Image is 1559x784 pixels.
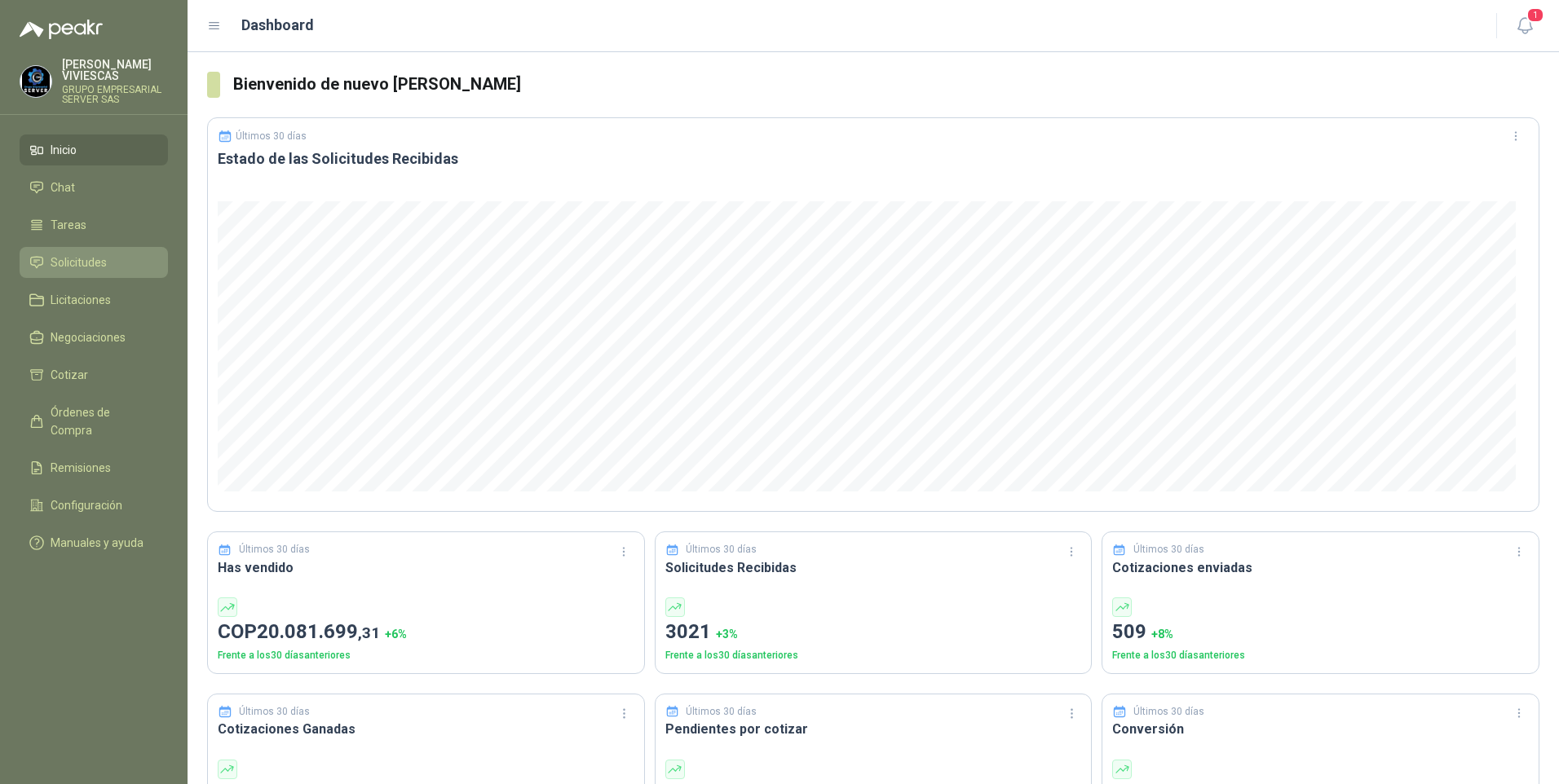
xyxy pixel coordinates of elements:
span: Remisiones [51,459,111,477]
p: Últimos 30 días [686,542,757,557]
p: 3021 [665,617,1082,648]
span: Configuración [51,496,122,514]
span: + 6 % [385,628,407,641]
h3: Estado de las Solicitudes Recibidas [218,149,1529,169]
p: Últimos 30 días [236,130,307,142]
p: Frente a los 30 días anteriores [665,648,1082,663]
p: Últimos 30 días [686,704,757,720]
a: Licitaciones [20,284,168,315]
span: Órdenes de Compra [51,403,152,439]
span: Inicio [51,141,77,159]
span: + 8 % [1151,628,1173,641]
span: 20.081.699 [257,620,380,643]
a: Solicitudes [20,247,168,278]
a: Inicio [20,134,168,165]
span: Chat [51,178,75,196]
button: 1 [1510,11,1539,41]
p: Frente a los 30 días anteriores [1112,648,1529,663]
span: Manuales y ayuda [51,534,144,552]
span: Tareas [51,216,86,234]
p: Últimos 30 días [239,542,310,557]
h3: Cotizaciones Ganadas [218,719,634,739]
a: Cotizar [20,359,168,390]
h3: Conversión [1112,719,1529,739]
img: Logo peakr [20,20,103,39]
p: 509 [1112,617,1529,648]
span: 1 [1526,7,1544,23]
span: ,31 [358,623,380,642]
span: + 3 % [716,628,738,641]
span: Negociaciones [51,328,126,346]
p: Últimos 30 días [1133,542,1204,557]
a: Tareas [20,209,168,240]
h3: Pendientes por cotizar [665,719,1082,739]
a: Remisiones [20,452,168,483]
p: Últimos 30 días [239,704,310,720]
p: Últimos 30 días [1133,704,1204,720]
h3: Bienvenido de nuevo [PERSON_NAME] [233,72,1539,97]
a: Negociaciones [20,322,168,353]
p: GRUPO EMPRESARIAL SERVER SAS [62,85,168,104]
p: [PERSON_NAME] VIVIESCAS [62,59,168,81]
p: Frente a los 30 días anteriores [218,648,634,663]
p: COP [218,617,634,648]
h3: Has vendido [218,557,634,578]
a: Chat [20,172,168,203]
h1: Dashboard [241,14,314,37]
h3: Cotizaciones enviadas [1112,557,1529,578]
span: Cotizar [51,366,88,384]
a: Órdenes de Compra [20,397,168,446]
a: Configuración [20,490,168,521]
h3: Solicitudes Recibidas [665,557,1082,578]
span: Solicitudes [51,253,107,271]
span: Licitaciones [51,291,111,309]
a: Manuales y ayuda [20,527,168,558]
img: Company Logo [20,66,51,97]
